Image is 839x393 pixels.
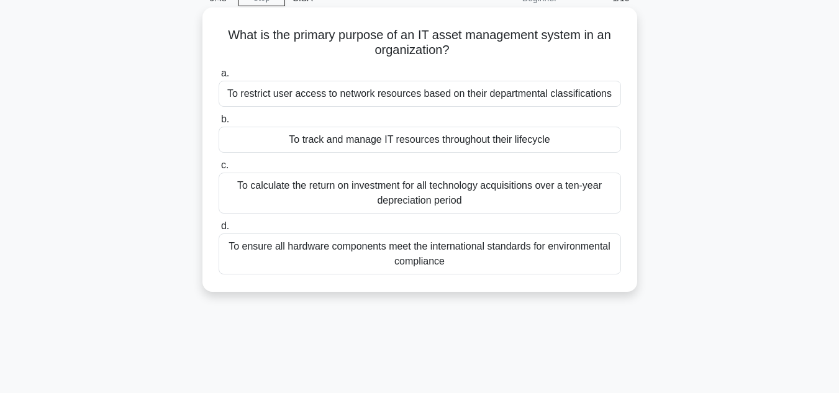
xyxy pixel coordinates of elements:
[219,233,621,274] div: To ensure all hardware components meet the international standards for environmental compliance
[221,220,229,231] span: d.
[217,27,622,58] h5: What is the primary purpose of an IT asset management system in an organization?
[221,68,229,78] span: a.
[221,114,229,124] span: b.
[219,127,621,153] div: To track and manage IT resources throughout their lifecycle
[221,160,229,170] span: c.
[219,173,621,214] div: To calculate the return on investment for all technology acquisitions over a ten-year depreciatio...
[219,81,621,107] div: To restrict user access to network resources based on their departmental classifications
